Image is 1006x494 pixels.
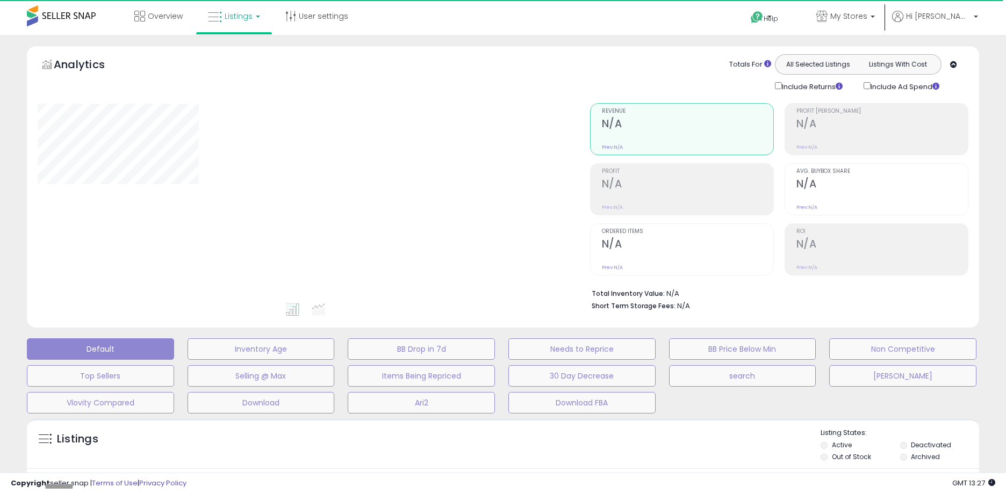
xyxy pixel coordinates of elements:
[11,478,186,489] div: seller snap | |
[796,118,968,132] h2: N/A
[592,289,665,298] b: Total Inventory Value:
[188,338,335,360] button: Inventory Age
[796,238,968,252] h2: N/A
[796,204,817,210] small: Prev: N/A
[148,11,183,21] span: Overview
[188,392,335,413] button: Download
[27,392,174,413] button: Vlovity Compared
[892,11,978,35] a: Hi [PERSON_NAME]
[796,144,817,150] small: Prev: N/A
[729,60,771,70] div: Totals For
[767,80,856,92] div: Include Returns
[830,11,867,21] span: My Stores
[348,338,495,360] button: BB Drop in 7d
[602,144,623,150] small: Prev: N/A
[348,392,495,413] button: Ari2
[602,178,773,192] h2: N/A
[796,178,968,192] h2: N/A
[742,3,799,35] a: Help
[602,204,623,210] small: Prev: N/A
[508,392,656,413] button: Download FBA
[188,365,335,387] button: Selling @ Max
[856,80,957,92] div: Include Ad Spend
[669,338,816,360] button: BB Price Below Min
[858,57,938,71] button: Listings With Cost
[602,238,773,252] h2: N/A
[348,365,495,387] button: Items Being Repriced
[27,365,174,387] button: Top Sellers
[602,108,773,114] span: Revenue
[829,365,976,387] button: [PERSON_NAME]
[602,169,773,175] span: Profit
[602,229,773,235] span: Ordered Items
[764,14,778,23] span: Help
[602,118,773,132] h2: N/A
[54,57,126,75] h5: Analytics
[829,338,976,360] button: Non Competitive
[225,11,253,21] span: Listings
[508,338,656,360] button: Needs to Reprice
[592,286,960,299] li: N/A
[906,11,971,21] span: Hi [PERSON_NAME]
[778,57,858,71] button: All Selected Listings
[796,264,817,271] small: Prev: N/A
[677,301,690,311] span: N/A
[669,365,816,387] button: search
[750,11,764,24] i: Get Help
[592,301,676,310] b: Short Term Storage Fees:
[796,108,968,114] span: Profit [PERSON_NAME]
[602,264,623,271] small: Prev: N/A
[796,169,968,175] span: Avg. Buybox Share
[508,365,656,387] button: 30 Day Decrease
[27,338,174,360] button: Default
[796,229,968,235] span: ROI
[11,478,50,488] strong: Copyright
